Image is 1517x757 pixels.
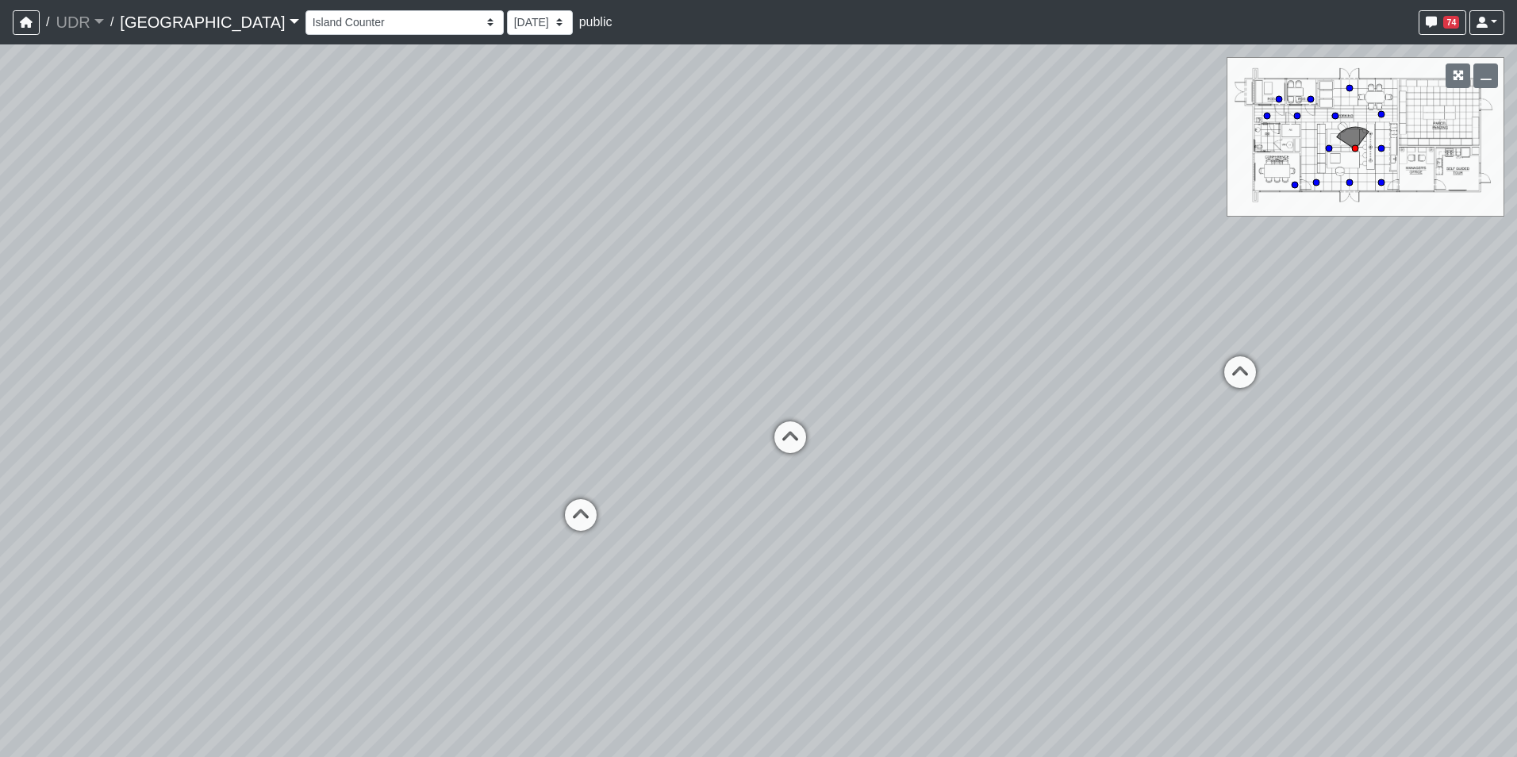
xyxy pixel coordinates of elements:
[12,725,106,757] iframe: Ybug feedback widget
[56,6,103,38] a: UDR
[40,6,56,38] span: /
[104,6,120,38] span: /
[120,6,298,38] a: [GEOGRAPHIC_DATA]
[1443,16,1459,29] span: 74
[579,15,613,29] span: public
[1419,10,1466,35] button: 74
